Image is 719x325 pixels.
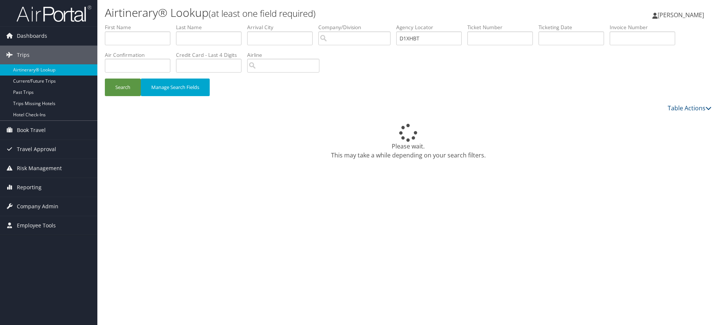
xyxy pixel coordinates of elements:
span: Travel Approval [17,140,56,159]
label: Company/Division [318,24,396,31]
button: Search [105,79,141,96]
span: Risk Management [17,159,62,178]
label: Invoice Number [610,24,681,31]
label: Airline [247,51,325,59]
label: Air Confirmation [105,51,176,59]
span: Reporting [17,178,42,197]
label: Last Name [176,24,247,31]
button: Manage Search Fields [141,79,210,96]
span: Employee Tools [17,216,56,235]
label: Ticketing Date [539,24,610,31]
a: Table Actions [668,104,712,112]
label: Credit Card - Last 4 Digits [176,51,247,59]
small: (at least one field required) [209,7,316,19]
label: Agency Locator [396,24,467,31]
span: Book Travel [17,121,46,139]
label: First Name [105,24,176,31]
span: [PERSON_NAME] [658,11,704,19]
img: airportal-logo.png [16,5,91,22]
span: Dashboards [17,27,47,45]
span: Trips [17,46,30,64]
a: [PERSON_NAME] [652,4,712,26]
span: Company Admin [17,197,58,216]
h1: Airtinerary® Lookup [105,5,509,21]
div: Please wait. This may take a while depending on your search filters. [105,124,712,160]
label: Ticket Number [467,24,539,31]
label: Arrival City [247,24,318,31]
